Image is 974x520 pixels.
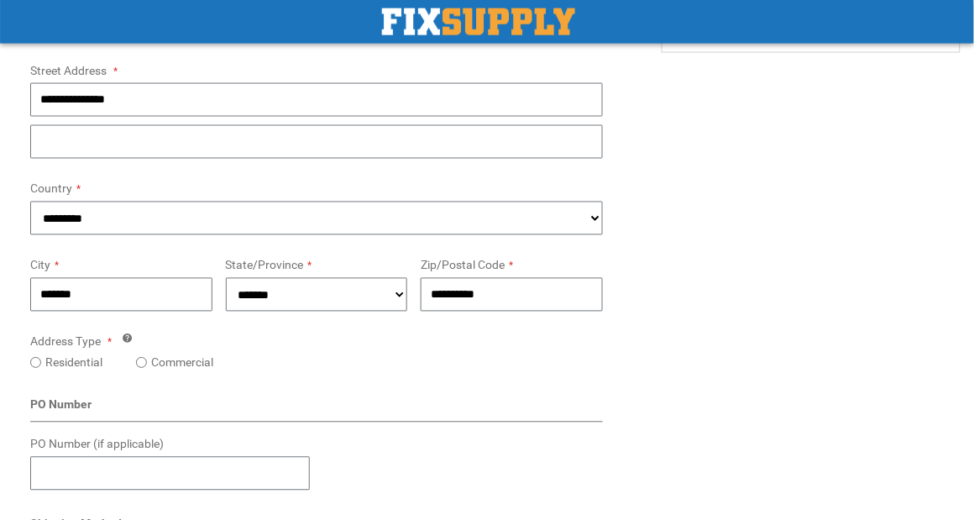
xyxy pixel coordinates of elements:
div: PO Number [30,397,603,423]
span: Zip/Postal Code [421,259,505,272]
label: Commercial [151,355,213,371]
span: PO Number (if applicable) [30,438,164,451]
a: store logo [382,8,575,35]
img: Fix Industrial Supply [382,8,575,35]
span: Country [30,182,72,196]
span: City [30,259,50,272]
label: Residential [45,355,102,371]
span: Address Type [30,335,101,349]
span: Street Address [30,64,107,77]
span: State/Province [226,259,304,272]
